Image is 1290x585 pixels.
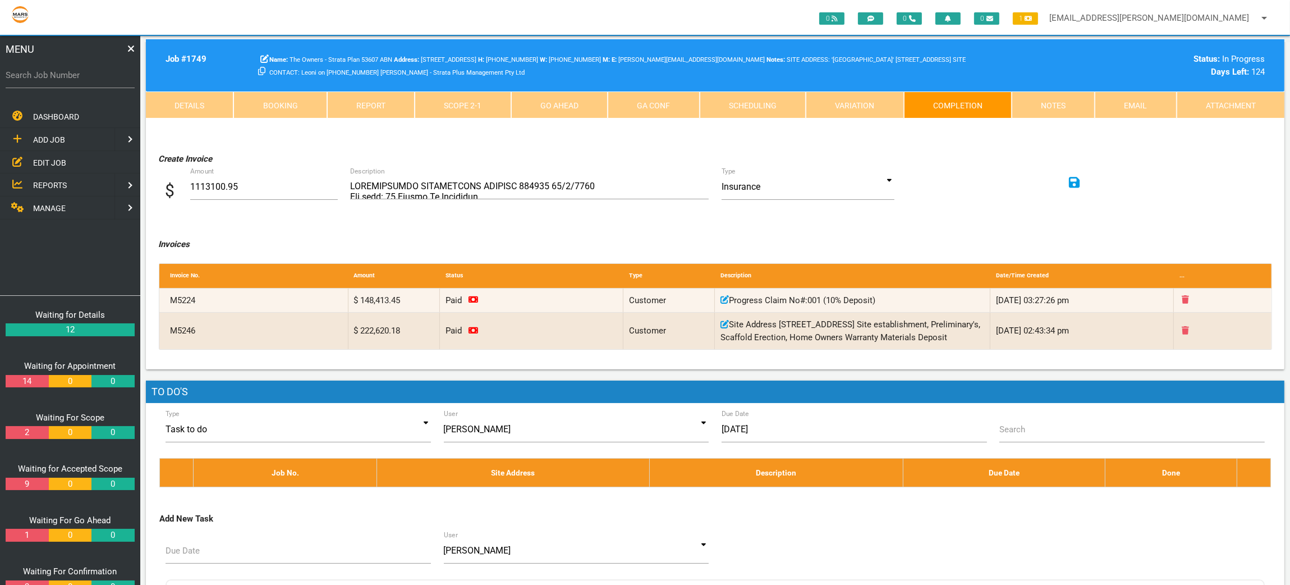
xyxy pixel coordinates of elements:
[350,174,709,199] textarea: LOREMIPSUMDO SITAMETCONS ADIPISC 884935 65/2/7760 Eli sedd: 75 Eiusmo Te Incididun utla et dolore...
[903,458,1105,487] th: Due Date
[1211,67,1249,77] b: Days Left:
[91,375,134,388] a: 0
[269,56,288,63] b: Name:
[478,56,538,63] span: Home Phone
[394,56,419,63] b: Address:
[1177,92,1284,118] a: Attachment
[159,239,190,249] i: Invoices
[1174,264,1265,288] div: ...
[377,458,649,487] th: Site Address
[715,289,990,313] div: Progress Claim No#:001 (10% Deposit)
[91,529,134,542] a: 0
[440,264,623,288] div: Status
[999,53,1265,78] div: In Progress 124
[700,92,806,118] a: Scheduling
[1105,458,1237,487] th: Done
[478,56,484,63] b: H:
[444,409,458,419] label: User
[18,464,122,474] a: Waiting for Accepted Scope
[49,426,91,439] a: 0
[49,478,91,491] a: 0
[974,12,999,25] span: 0
[603,56,610,63] b: M:
[30,515,111,525] a: Waiting For Go Ahead
[350,166,385,176] label: Description
[819,12,844,25] span: 0
[806,92,903,118] a: Variation
[165,264,348,288] div: Invoice No.
[766,56,785,63] b: Notes:
[722,409,749,419] label: Due Date
[269,56,966,76] span: SITE ADDRESS: '[GEOGRAPHIC_DATA]' [STREET_ADDRESS] SITE CONTACT: Leoni on [PHONE_NUMBER] [PERSON_...
[91,478,134,491] a: 0
[165,289,348,313] div: M5224
[258,67,265,77] a: Click here copy customer information.
[612,56,617,63] b: E:
[49,529,91,542] a: 0
[904,92,1012,118] a: Completion
[33,204,66,213] span: MANAGE
[33,181,67,190] span: REPORTS
[194,458,377,487] th: Job No.
[166,54,206,64] b: Job # 1749
[233,92,327,118] a: Booking
[159,514,213,524] b: Add New Task
[165,313,348,349] div: M5246
[25,361,116,371] a: Waiting for Appointment
[33,158,66,167] span: EDIT JOB
[6,69,135,82] label: Search Job Number
[33,135,65,144] span: ADD JOB
[6,426,48,439] a: 2
[166,545,200,557] label: Due Date
[6,478,48,491] a: 9
[1193,54,1220,64] b: Status:
[415,92,511,118] a: Scope 2-1
[623,313,715,349] div: Customer
[146,92,233,118] a: Details
[91,426,134,439] a: 0
[990,313,1174,349] div: [DATE] 02:43:34 pm
[1069,174,1080,193] a: Click to Save.
[1012,92,1095,118] a: Notes
[715,313,990,349] div: Site Address [STREET_ADDRESS] Site establishment, Preliminary's, Scaffold Erection, Home Owners W...
[715,264,990,288] div: Description
[990,264,1174,288] div: Date/Time Created
[166,409,180,419] label: Type
[446,326,462,336] span: Invoice paid on 15/07/2025
[1095,92,1176,118] a: Email
[511,92,608,118] a: Go Ahead
[623,289,715,313] div: Customer
[146,381,1284,403] h1: To Do's
[24,566,117,577] a: Waiting For Confirmation
[649,458,903,487] th: Description
[190,166,309,176] label: Amount
[35,310,105,320] a: Waiting for Details
[348,313,440,349] div: $ 222,620.18
[33,112,79,121] span: DASHBOARD
[165,178,190,203] span: $
[540,56,601,63] span: [PHONE_NUMBER]
[612,56,765,63] span: [PERSON_NAME][EMAIL_ADDRESS][DOMAIN_NAME]
[540,56,547,63] b: W:
[394,56,476,63] span: [STREET_ADDRESS]
[269,56,392,63] span: The Owners - Strata Plan 53607 ABN
[348,264,440,288] div: Amount
[623,264,715,288] div: Type
[11,6,29,24] img: s3file
[897,12,922,25] span: 0
[469,326,478,336] a: Click to remove payment
[6,529,48,542] a: 1
[49,375,91,388] a: 0
[469,295,478,305] a: Click to remove payment
[446,295,462,305] span: Invoice paid on 01/05/2025
[327,92,415,118] a: Report
[444,530,458,540] label: User
[159,154,213,164] i: Create Invoice
[608,92,699,118] a: GA Conf
[36,413,104,423] a: Waiting For Scope
[6,42,34,57] span: MENU
[348,289,440,313] div: $ 148,413.45
[990,289,1174,313] div: [DATE] 03:27:26 pm
[6,323,135,336] a: 12
[722,166,736,176] label: Type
